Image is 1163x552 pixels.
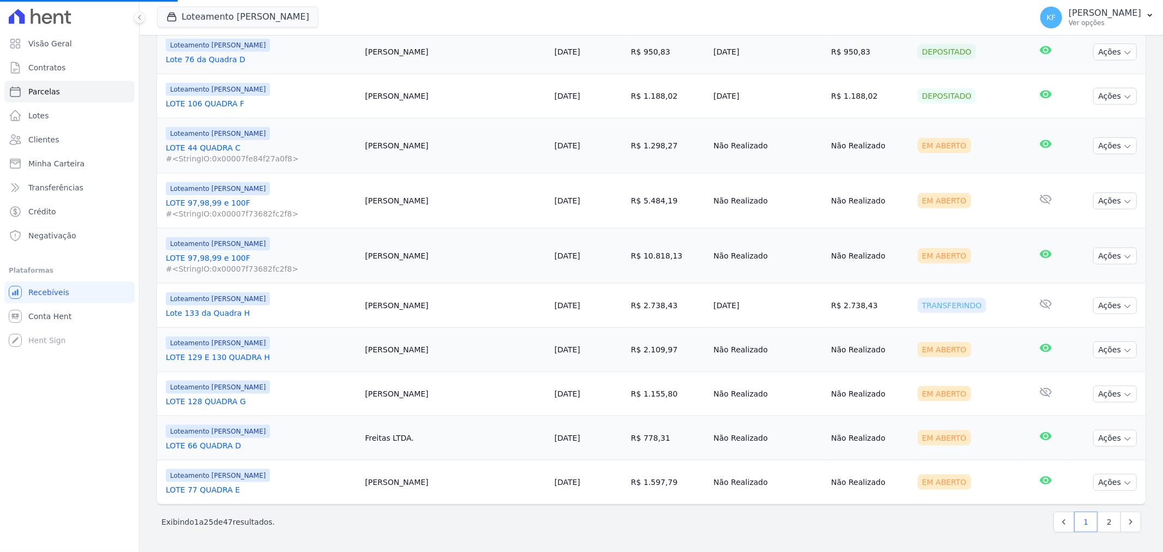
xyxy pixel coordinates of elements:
[4,177,135,199] a: Transferências
[4,57,135,79] a: Contratos
[709,74,827,118] td: [DATE]
[1069,8,1141,19] p: [PERSON_NAME]
[1093,341,1137,358] button: Ações
[709,30,827,74] td: [DATE]
[709,460,827,505] td: Não Realizado
[555,434,580,442] a: [DATE]
[709,284,827,328] td: [DATE]
[166,292,270,305] span: Loteamento [PERSON_NAME]
[555,345,580,354] a: [DATE]
[361,173,550,229] td: [PERSON_NAME]
[555,196,580,205] a: [DATE]
[361,30,550,74] td: [PERSON_NAME]
[166,182,270,195] span: Loteamento [PERSON_NAME]
[28,62,65,73] span: Contratos
[1093,386,1137,403] button: Ações
[827,30,913,74] td: R$ 950,83
[28,287,69,298] span: Recebíveis
[827,118,913,173] td: Não Realizado
[28,182,83,193] span: Transferências
[1093,193,1137,209] button: Ações
[4,225,135,247] a: Negativação
[166,352,357,363] a: LOTE 129 E 130 QUADRA H
[709,173,827,229] td: Não Realizado
[28,86,60,97] span: Parcelas
[28,38,72,49] span: Visão Geral
[709,416,827,460] td: Não Realizado
[918,298,986,313] div: Transferindo
[709,229,827,284] td: Não Realizado
[626,284,709,328] td: R$ 2.738,43
[166,253,357,274] a: LOTE 97,98,99 e 100F#<StringIO:0x00007f73682fc2f8>
[4,201,135,223] a: Crédito
[918,342,971,357] div: Em Aberto
[709,328,827,372] td: Não Realizado
[361,372,550,416] td: [PERSON_NAME]
[166,337,270,350] span: Loteamento [PERSON_NAME]
[827,229,913,284] td: Não Realizado
[626,229,709,284] td: R$ 10.818,13
[709,372,827,416] td: Não Realizado
[827,372,913,416] td: Não Realizado
[1120,512,1141,532] a: Next
[1093,137,1137,154] button: Ações
[204,518,214,526] span: 25
[555,389,580,398] a: [DATE]
[361,74,550,118] td: [PERSON_NAME]
[918,475,971,490] div: Em Aberto
[626,416,709,460] td: R$ 778,31
[166,237,270,250] span: Loteamento [PERSON_NAME]
[918,430,971,446] div: Em Aberto
[28,311,71,322] span: Conta Hent
[4,281,135,303] a: Recebíveis
[626,118,709,173] td: R$ 1.298,27
[709,118,827,173] td: Não Realizado
[4,105,135,127] a: Lotes
[361,229,550,284] td: [PERSON_NAME]
[1069,19,1141,27] p: Ver opções
[1093,88,1137,105] button: Ações
[555,478,580,487] a: [DATE]
[827,328,913,372] td: Não Realizado
[161,517,275,527] p: Exibindo a de resultados.
[4,153,135,175] a: Minha Carteira
[626,328,709,372] td: R$ 2.109,97
[1093,474,1137,491] button: Ações
[166,208,357,219] span: #<StringIO:0x00007f73682fc2f8>
[918,44,976,59] div: Depositado
[28,206,56,217] span: Crédito
[626,460,709,505] td: R$ 1.597,79
[166,142,357,164] a: LOTE 44 QUADRA C#<StringIO:0x00007fe84f27a0f8>
[361,118,550,173] td: [PERSON_NAME]
[361,328,550,372] td: [PERSON_NAME]
[626,372,709,416] td: R$ 1.155,80
[166,484,357,495] a: LOTE 77 QUADRA E
[918,88,976,104] div: Depositado
[4,129,135,151] a: Clientes
[166,39,270,52] span: Loteamento [PERSON_NAME]
[166,197,357,219] a: LOTE 97,98,99 e 100F#<StringIO:0x00007f73682fc2f8>
[4,33,135,55] a: Visão Geral
[1093,297,1137,314] button: Ações
[166,153,357,164] span: #<StringIO:0x00007fe84f27a0f8>
[1046,14,1056,21] span: KF
[827,284,913,328] td: R$ 2.738,43
[918,138,971,153] div: Em Aberto
[223,518,233,526] span: 47
[1074,512,1098,532] a: 1
[166,396,357,407] a: LOTE 128 QUADRA G
[166,381,270,394] span: Loteamento [PERSON_NAME]
[28,158,85,169] span: Minha Carteira
[1053,512,1074,532] a: Previous
[1032,2,1163,33] button: KF [PERSON_NAME] Ver opções
[555,47,580,56] a: [DATE]
[4,81,135,103] a: Parcelas
[166,469,270,482] span: Loteamento [PERSON_NAME]
[166,308,357,319] a: Lote 133 da Quadra H
[28,110,49,121] span: Lotes
[555,251,580,260] a: [DATE]
[4,305,135,327] a: Conta Hent
[918,386,971,401] div: Em Aberto
[28,230,76,241] span: Negativação
[1093,248,1137,265] button: Ações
